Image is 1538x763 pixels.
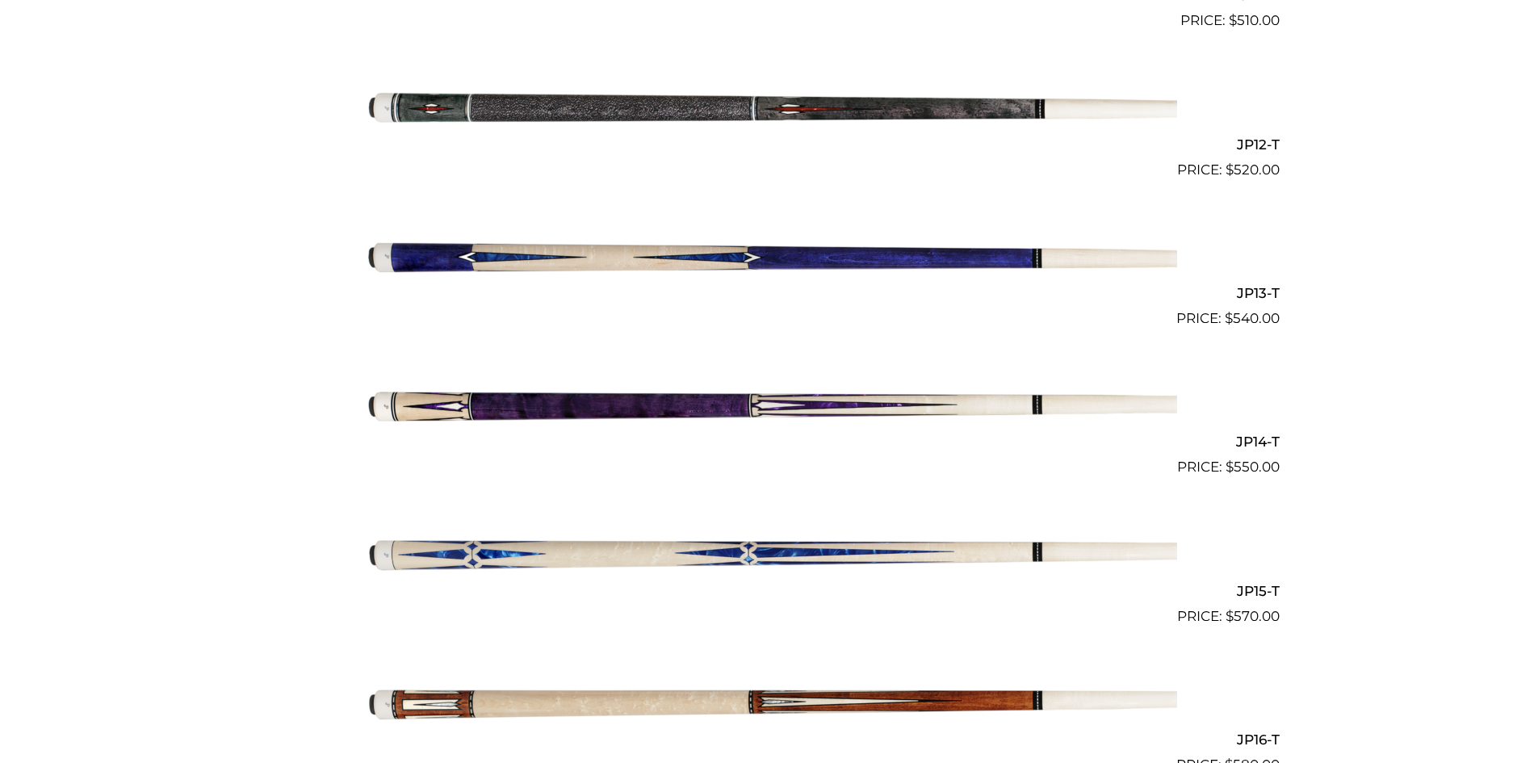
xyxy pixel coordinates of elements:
h2: JP14-T [259,427,1280,457]
span: $ [1226,608,1234,624]
a: JP12-T $520.00 [259,38,1280,180]
h2: JP16-T [259,725,1280,755]
a: JP13-T $540.00 [259,187,1280,329]
h2: JP12-T [259,129,1280,159]
h2: JP15-T [259,576,1280,606]
bdi: 510.00 [1229,12,1280,28]
span: $ [1229,12,1237,28]
bdi: 570.00 [1226,608,1280,624]
span: $ [1226,161,1234,178]
img: JP13-T [362,187,1177,323]
h2: JP13-T [259,279,1280,308]
img: JP12-T [362,38,1177,174]
a: JP14-T $550.00 [259,336,1280,478]
span: $ [1225,310,1233,326]
span: $ [1226,459,1234,475]
bdi: 550.00 [1226,459,1280,475]
a: JP15-T $570.00 [259,484,1280,627]
img: JP14-T [362,336,1177,472]
img: JP15-T [362,484,1177,620]
bdi: 540.00 [1225,310,1280,326]
bdi: 520.00 [1226,161,1280,178]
